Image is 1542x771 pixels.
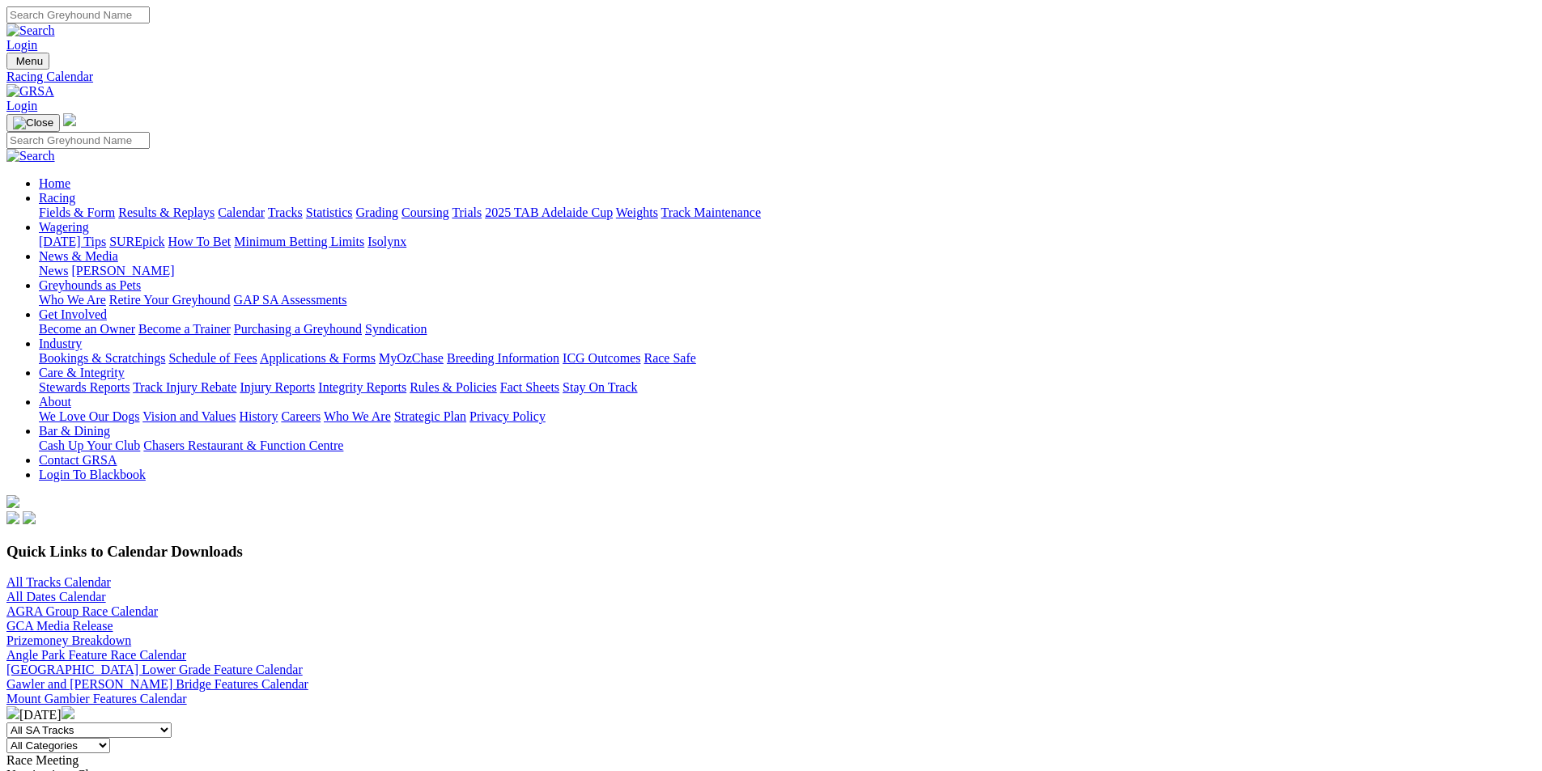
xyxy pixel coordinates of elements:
[39,307,107,321] a: Get Involved
[356,205,398,219] a: Grading
[6,511,19,524] img: facebook.svg
[39,235,106,248] a: [DATE] Tips
[6,495,19,508] img: logo-grsa-white.png
[133,380,236,394] a: Track Injury Rebate
[16,55,43,67] span: Menu
[39,176,70,190] a: Home
[6,132,150,149] input: Search
[39,235,1536,249] div: Wagering
[234,293,347,307] a: GAP SA Assessments
[39,380,1536,395] div: Care & Integrity
[39,293,1536,307] div: Greyhounds as Pets
[6,677,308,691] a: Gawler and [PERSON_NAME] Bridge Features Calendar
[365,322,427,336] a: Syndication
[6,38,37,52] a: Login
[13,116,53,129] img: Close
[39,395,71,409] a: About
[563,351,640,365] a: ICG Outcomes
[39,468,146,481] a: Login To Blackbook
[394,409,466,423] a: Strategic Plan
[39,205,115,219] a: Fields & Form
[109,293,231,307] a: Retire Your Greyhound
[234,235,364,248] a: Minimum Betting Limits
[39,191,75,205] a: Racing
[63,113,76,126] img: logo-grsa-white.png
[39,293,106,307] a: Who We Are
[6,604,158,618] a: AGRA Group Race Calendar
[39,249,118,263] a: News & Media
[367,235,406,248] a: Isolynx
[39,380,130,394] a: Stewards Reports
[234,322,362,336] a: Purchasing a Greyhound
[143,438,343,452] a: Chasers Restaurant & Function Centre
[109,235,164,248] a: SUREpick
[447,351,559,365] a: Breeding Information
[500,380,559,394] a: Fact Sheets
[6,99,37,112] a: Login
[168,351,257,365] a: Schedule of Fees
[239,409,278,423] a: History
[39,322,1536,337] div: Get Involved
[39,278,141,292] a: Greyhounds as Pets
[23,511,36,524] img: twitter.svg
[616,205,658,219] a: Weights
[39,438,1536,453] div: Bar & Dining
[661,205,761,219] a: Track Maintenance
[281,409,321,423] a: Careers
[39,453,117,467] a: Contact GRSA
[644,351,695,365] a: Race Safe
[39,424,110,438] a: Bar & Dining
[563,380,637,394] a: Stay On Track
[6,590,106,604] a: All Dates Calendar
[6,663,303,676] a: [GEOGRAPHIC_DATA] Lower Grade Feature Calendar
[318,380,406,394] a: Integrity Reports
[39,264,1536,278] div: News & Media
[6,753,1536,768] div: Race Meeting
[6,23,55,38] img: Search
[39,220,89,234] a: Wagering
[452,205,482,219] a: Trials
[6,543,1536,561] h3: Quick Links to Calendar Downloads
[6,114,60,132] button: Toggle navigation
[138,322,231,336] a: Become a Trainer
[118,205,215,219] a: Results & Replays
[218,205,265,219] a: Calendar
[6,70,1536,84] a: Racing Calendar
[260,351,376,365] a: Applications & Forms
[6,575,111,589] a: All Tracks Calendar
[6,619,113,633] a: GCA Media Release
[39,322,135,336] a: Become an Owner
[39,366,125,379] a: Care & Integrity
[39,337,82,350] a: Industry
[324,409,391,423] a: Who We Are
[240,380,315,394] a: Injury Reports
[62,706,74,719] img: chevron-right-pager-white.svg
[6,648,186,662] a: Angle Park Feature Race Calendar
[6,6,150,23] input: Search
[6,53,49,70] button: Toggle navigation
[6,84,54,99] img: GRSA
[168,235,232,248] a: How To Bet
[39,205,1536,220] div: Racing
[39,409,139,423] a: We Love Our Dogs
[306,205,353,219] a: Statistics
[39,351,1536,366] div: Industry
[71,264,174,277] a: [PERSON_NAME]
[410,380,497,394] a: Rules & Policies
[6,706,19,719] img: chevron-left-pager-white.svg
[6,692,187,705] a: Mount Gambier Features Calendar
[469,409,546,423] a: Privacy Policy
[39,264,68,277] a: News
[6,633,131,647] a: Prizemoney Breakdown
[142,409,236,423] a: Vision and Values
[39,351,165,365] a: Bookings & Scratchings
[39,409,1536,424] div: About
[401,205,449,219] a: Coursing
[268,205,303,219] a: Tracks
[379,351,444,365] a: MyOzChase
[39,438,140,452] a: Cash Up Your Club
[485,205,613,219] a: 2025 TAB Adelaide Cup
[6,149,55,163] img: Search
[6,706,1536,722] div: [DATE]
